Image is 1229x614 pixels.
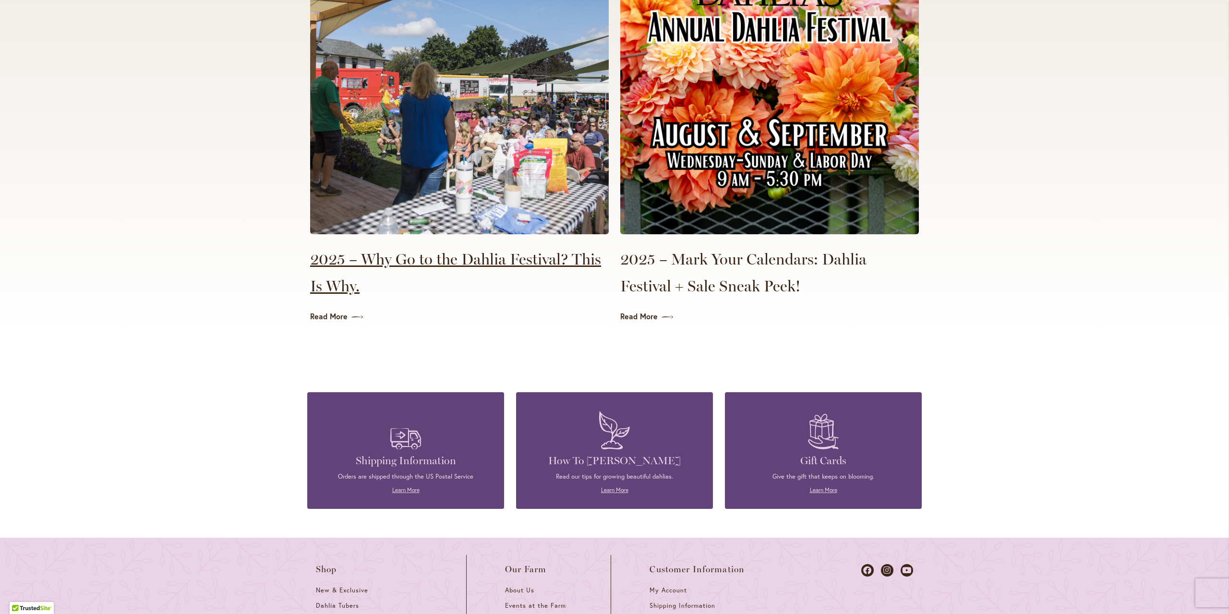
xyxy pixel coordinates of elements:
[505,565,546,574] span: Our Farm
[739,472,907,481] p: Give the gift that keeps on blooming.
[739,454,907,468] h4: Gift Cards
[530,454,699,468] h4: How To [PERSON_NAME]
[901,564,913,577] a: Dahlias on Youtube
[810,486,837,494] a: Learn More
[322,472,490,481] p: Orders are shipped through the US Postal Service
[881,564,893,577] a: Dahlias on Instagram
[650,565,745,574] span: Customer Information
[392,486,420,494] a: Learn More
[601,486,628,494] a: Learn More
[861,564,874,577] a: Dahlias on Facebook
[620,246,919,300] a: 2025 – Mark Your Calendars: Dahlia Festival + Sale Sneak Peek!
[316,565,337,574] span: Shop
[620,311,919,322] a: Read More
[322,454,490,468] h4: Shipping Information
[310,246,609,300] a: 2025 – Why Go to the Dahlia Festival? This Is Why.
[310,311,609,322] a: Read More
[530,472,699,481] p: Read our tips for growing beautiful dahlias.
